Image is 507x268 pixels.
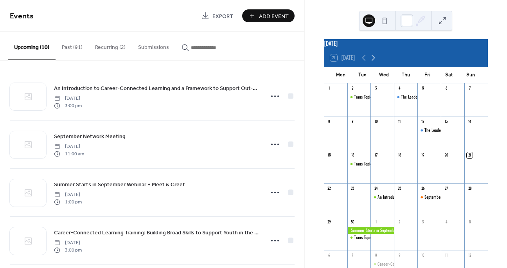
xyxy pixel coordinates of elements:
div: Trans Topic Tuesdays [354,161,387,167]
div: 12 [420,119,426,125]
span: [DATE] [54,239,82,246]
div: September Network Meeting [424,194,470,201]
div: 16 [350,152,356,158]
button: Submissions [132,32,175,59]
span: 1:00 pm [54,198,82,205]
div: Sat [438,68,460,83]
div: 11 [443,252,449,258]
div: Trans Topic Tuesdays [347,161,371,167]
div: The Leadership Conference Education Fund Virtual Training Series: Safeguarding Your Nonprofit Org... [394,94,417,101]
div: Wed [373,68,395,83]
div: 7 [350,252,356,258]
div: 12 [467,252,473,258]
div: 13 [443,119,449,125]
div: Career-Connected Learning Training: Building Broad Skills to Support Youth in the Workforce [370,261,394,268]
div: 11 [396,119,402,125]
div: 1 [326,86,332,92]
div: 3 [373,86,379,92]
div: 9 [396,252,402,258]
a: Export [196,9,239,22]
span: 3:00 pm [54,102,82,109]
div: 29 [326,219,332,225]
div: 18 [396,152,402,158]
div: 21 [467,152,473,158]
span: 11:00 am [54,150,84,157]
div: 27 [443,186,449,192]
span: [DATE] [54,143,84,150]
div: 28 [467,186,473,192]
button: Add Event [242,9,295,22]
div: 25 [396,186,402,192]
button: Past (91) [56,32,89,59]
div: 4 [443,219,449,225]
div: 15 [326,152,332,158]
div: 24 [373,186,379,192]
div: 1 [373,219,379,225]
div: An Introduction to Career-Connected Learning and a Framework to Support Out-of-School Time Providers [370,194,394,201]
span: An Introduction to Career-Connected Learning and a Framework to Support Out-of-School Time Providers [54,85,259,93]
div: 19 [420,152,426,158]
div: Tue [352,68,373,83]
div: 17 [373,152,379,158]
a: September Network Meeting [54,132,126,141]
span: [DATE] [54,191,82,198]
a: Summer Starts in September Webinar + Meet & Greet [54,180,185,189]
span: Events [10,9,34,24]
span: Export [212,12,233,20]
div: Thu [395,68,417,83]
div: 8 [326,119,332,125]
div: Mon [330,68,352,83]
div: 8 [373,252,379,258]
div: [DATE] [324,39,488,49]
span: Career-Connected Learning Training: Building Broad Skills to Support Youth in the Workforce [54,229,259,237]
div: 9 [350,119,356,125]
div: 2 [350,86,356,92]
div: Trans Topic Tuesdays [347,94,371,101]
span: 3:00 pm [54,246,82,254]
div: 5 [467,219,473,225]
div: 14 [467,119,473,125]
button: Upcoming (10) [8,32,56,60]
span: September Network Meeting [54,133,126,141]
div: 22 [326,186,332,192]
div: 6 [326,252,332,258]
div: Sun [460,68,482,83]
div: September Network Meeting [417,194,441,201]
div: 3 [420,219,426,225]
div: 6 [443,86,449,92]
div: 10 [373,119,379,125]
div: 26 [420,186,426,192]
div: 2 [396,219,402,225]
a: Career-Connected Learning Training: Building Broad Skills to Support Youth in the Workforce [54,228,259,237]
span: Add Event [259,12,289,20]
div: 20 [443,152,449,158]
span: [DATE] [54,95,82,102]
div: 4 [396,86,402,92]
div: 5 [420,86,426,92]
div: 23 [350,186,356,192]
button: Recurring (2) [89,32,132,59]
div: Summer Starts in September Webinar + Meet & Greet [347,227,394,234]
span: Summer Starts in September Webinar + Meet & Greet [54,181,185,189]
div: Fri [417,68,438,83]
div: The Leadership Conference Education Fund Virtual Training Series: Safeguarding Your Nonprofit Org... [417,127,441,134]
div: Trans Topic Tuesdays [354,234,387,241]
div: Trans Topic Tuesdays [354,94,387,101]
a: An Introduction to Career-Connected Learning and a Framework to Support Out-of-School Time Providers [54,84,259,93]
div: Trans Topic Tuesdays [347,234,371,241]
div: 7 [467,86,473,92]
div: 10 [420,252,426,258]
div: 30 [350,219,356,225]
